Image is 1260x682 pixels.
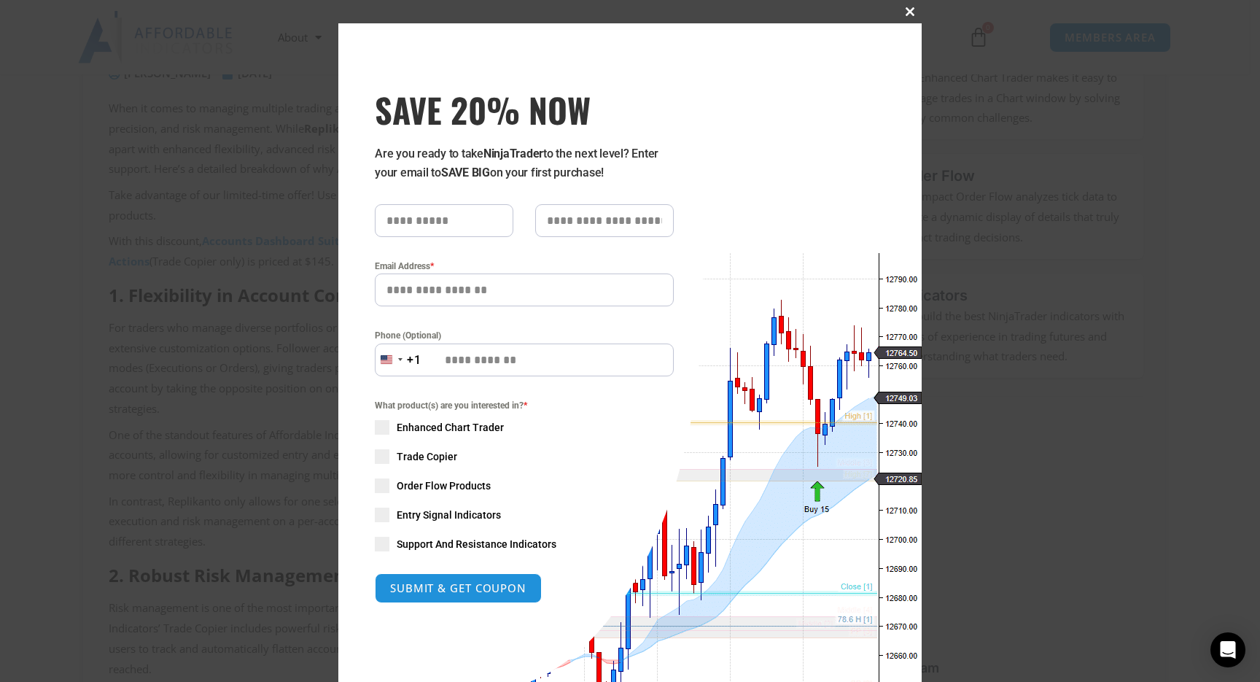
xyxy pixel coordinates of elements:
[375,508,674,522] label: Entry Signal Indicators
[375,420,674,435] label: Enhanced Chart Trader
[375,328,674,343] label: Phone (Optional)
[407,351,421,370] div: +1
[375,89,674,130] h3: SAVE 20% NOW
[397,508,501,522] span: Entry Signal Indicators
[375,537,674,551] label: Support And Resistance Indicators
[375,259,674,274] label: Email Address
[375,478,674,493] label: Order Flow Products
[441,166,490,179] strong: SAVE BIG
[397,537,556,551] span: Support And Resistance Indicators
[375,144,674,182] p: Are you ready to take to the next level? Enter your email to on your first purchase!
[1210,632,1245,667] div: Open Intercom Messenger
[483,147,543,160] strong: NinjaTrader
[375,344,421,376] button: Selected country
[375,398,674,413] span: What product(s) are you interested in?
[397,478,491,493] span: Order Flow Products
[375,449,674,464] label: Trade Copier
[397,420,504,435] span: Enhanced Chart Trader
[397,449,457,464] span: Trade Copier
[375,573,542,603] button: SUBMIT & GET COUPON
